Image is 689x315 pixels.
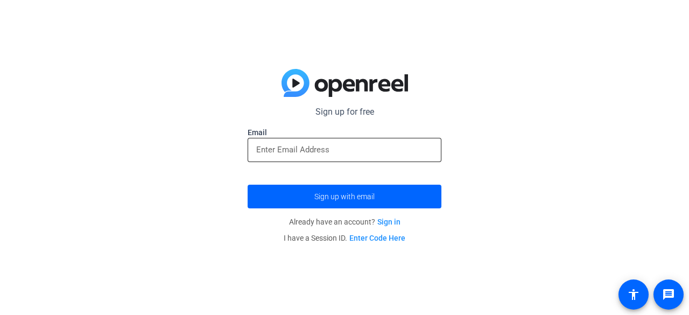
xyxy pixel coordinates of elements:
[248,185,441,208] button: Sign up with email
[377,218,400,226] a: Sign in
[349,234,405,242] a: Enter Code Here
[284,234,405,242] span: I have a Session ID.
[248,106,441,118] p: Sign up for free
[282,69,408,97] img: blue-gradient.svg
[289,218,400,226] span: Already have an account?
[627,288,640,301] mat-icon: accessibility
[256,143,433,156] input: Enter Email Address
[662,288,675,301] mat-icon: message
[248,127,441,138] label: Email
